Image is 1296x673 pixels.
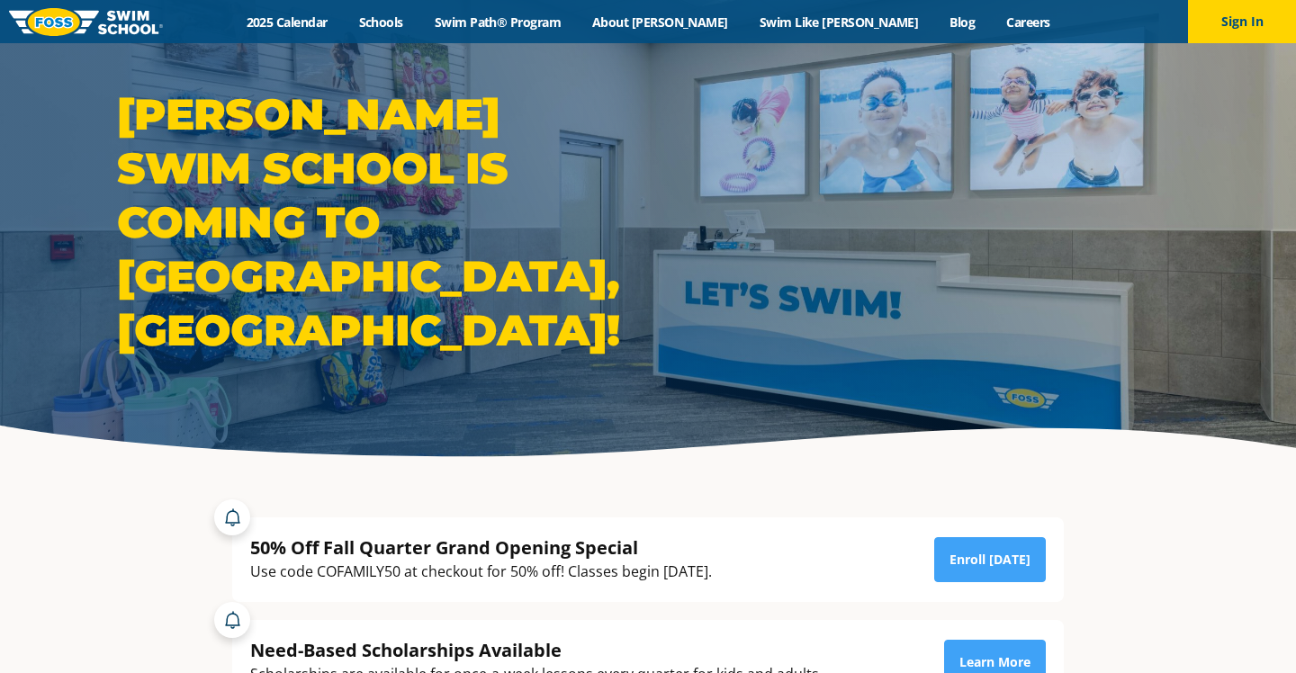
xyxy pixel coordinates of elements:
[743,13,934,31] a: Swim Like [PERSON_NAME]
[9,8,163,36] img: FOSS Swim School Logo
[934,537,1046,582] a: Enroll [DATE]
[230,13,343,31] a: 2025 Calendar
[343,13,418,31] a: Schools
[250,638,823,662] div: Need-Based Scholarships Available
[418,13,576,31] a: Swim Path® Program
[577,13,744,31] a: About [PERSON_NAME]
[250,560,712,584] div: Use code COFAMILY50 at checkout for 50% off! Classes begin [DATE].
[991,13,1066,31] a: Careers
[250,535,712,560] div: 50% Off Fall Quarter Grand Opening Special
[934,13,991,31] a: Blog
[117,87,639,357] h1: [PERSON_NAME] Swim School is coming to [GEOGRAPHIC_DATA], [GEOGRAPHIC_DATA]!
